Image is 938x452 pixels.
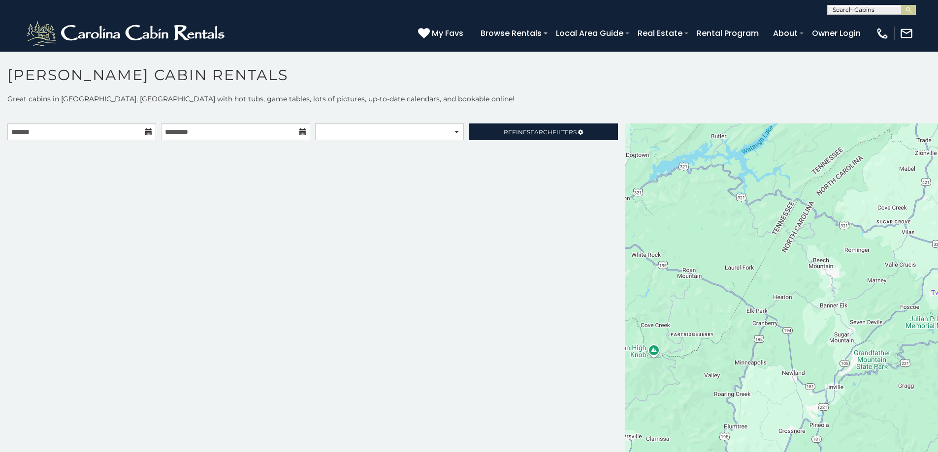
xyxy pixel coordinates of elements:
[768,25,803,42] a: About
[432,27,463,39] span: My Favs
[418,27,466,40] a: My Favs
[807,25,866,42] a: Owner Login
[633,25,687,42] a: Real Estate
[692,25,764,42] a: Rental Program
[476,25,547,42] a: Browse Rentals
[527,128,552,136] span: Search
[900,27,913,40] img: mail-regular-white.png
[875,27,889,40] img: phone-regular-white.png
[25,19,229,48] img: White-1-2.png
[551,25,628,42] a: Local Area Guide
[504,128,577,136] span: Refine Filters
[469,123,617,140] a: RefineSearchFilters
